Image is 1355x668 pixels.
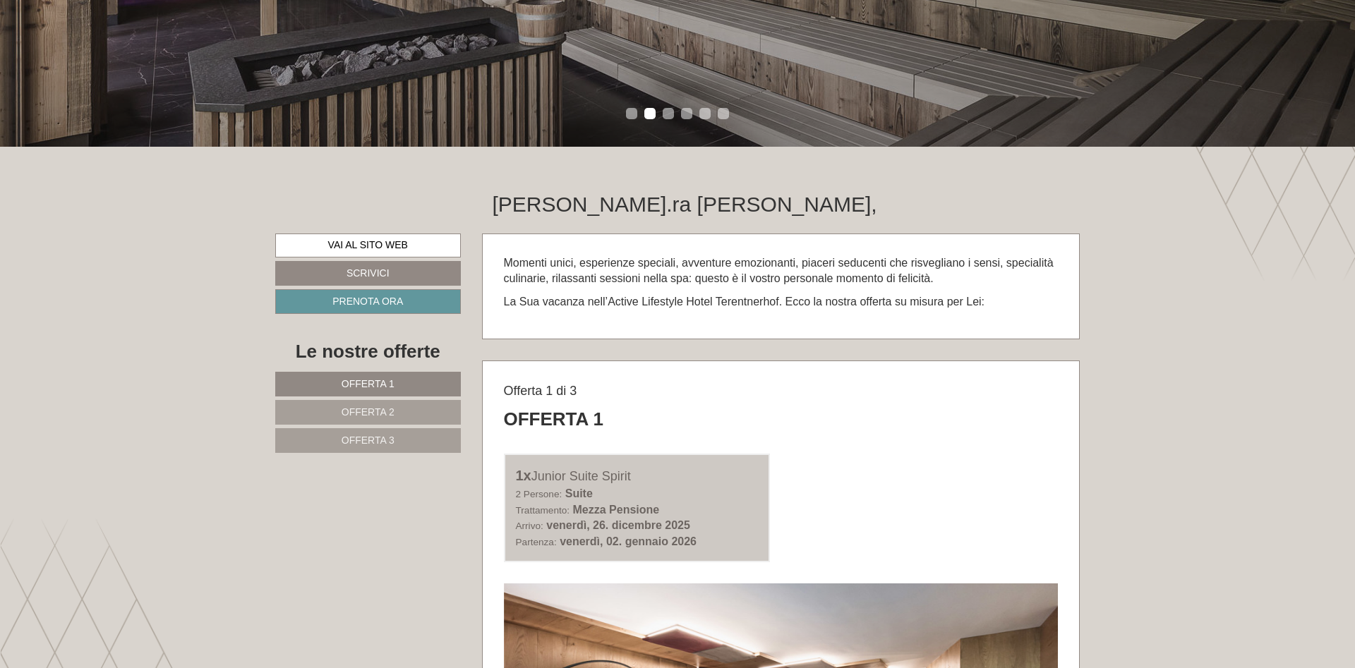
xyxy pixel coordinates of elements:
[504,255,1059,288] p: Momenti unici, esperienze speciali, avventure emozionanti, piaceri seducenti che risvegliano i se...
[516,537,557,547] small: Partenza:
[516,489,562,499] small: 2 Persone:
[504,294,1059,310] p: La Sua vacanza nell’Active Lifestyle Hotel Terentnerhof. Ecco la nostra offerta su misura per Lei:
[516,466,759,486] div: Junior Suite Spirit
[504,406,604,432] div: Offerta 1
[573,504,660,516] b: Mezza Pensione
[275,233,461,257] a: Vai al sito web
[560,535,697,547] b: venerdì, 02. gennaio 2026
[342,435,395,446] span: Offerta 3
[516,521,543,531] small: Arrivo:
[546,519,690,531] b: venerdì, 26. dicembre 2025
[342,378,395,389] span: Offerta 1
[275,289,461,314] a: Prenota ora
[516,468,531,483] b: 1x
[565,487,593,499] b: Suite
[275,339,461,365] div: Le nostre offerte
[493,193,877,216] h1: [PERSON_NAME].ra [PERSON_NAME],
[342,406,395,418] span: Offerta 2
[504,384,577,398] span: Offerta 1 di 3
[516,505,570,516] small: Trattamento:
[275,261,461,286] a: Scrivici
